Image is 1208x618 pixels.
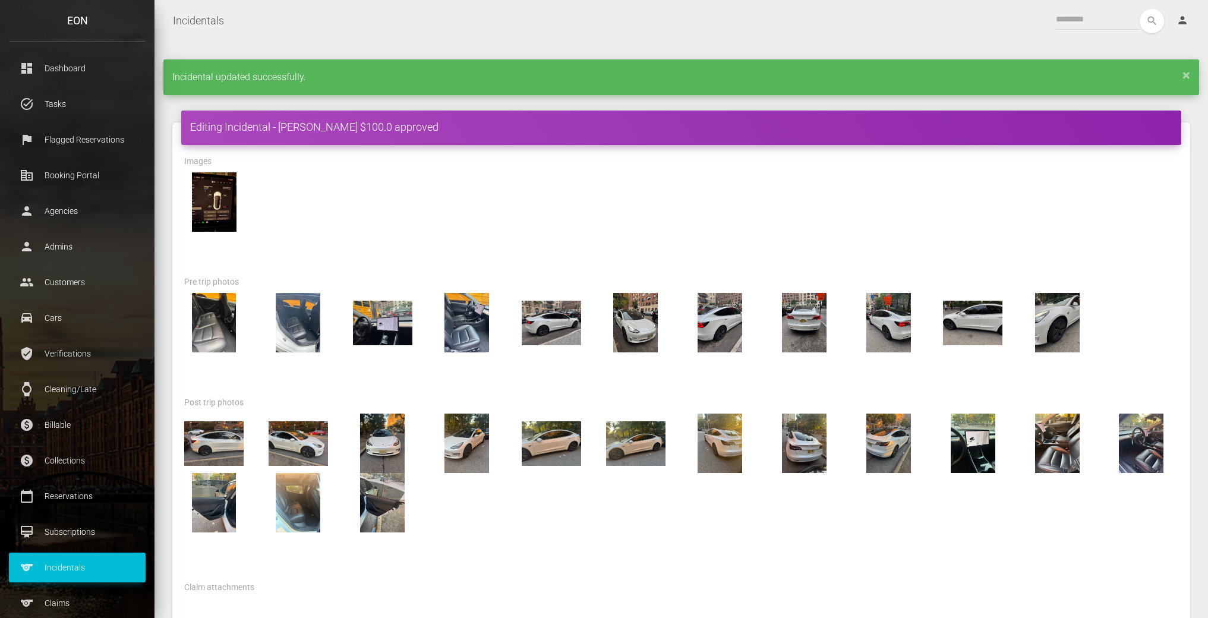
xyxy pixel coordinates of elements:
p: Admins [18,238,137,256]
img: IMG_4316.jpg [606,293,665,352]
p: Dashboard [18,59,137,77]
h4: Editing Incidental - [PERSON_NAME] $100.0 approved [190,119,1172,134]
img: IMG_4673.jpg [184,473,244,532]
div: Incidental updated successfully. [163,59,1199,95]
img: IMG_4676.jpg [269,473,328,532]
a: drive_eta Cars [9,303,146,333]
a: dashboard Dashboard [9,53,146,83]
img: IMG_4682.jpg [522,414,581,473]
label: Claim attachments [184,582,254,594]
p: Subscriptions [18,523,137,541]
img: IMG_4321.jpg [1027,293,1087,352]
p: Tasks [18,95,137,113]
a: person Admins [9,232,146,261]
img: IMG_4324.jpg [269,293,328,352]
img: IMG_4322.jpg [437,293,497,352]
a: watch Cleaning/Late [9,374,146,404]
img: IMG_4684.jpg [690,414,749,473]
p: Cleaning/Late [18,380,137,398]
img: IMG_0449.jpeg [184,172,244,232]
a: person [1168,9,1199,33]
p: Reservations [18,487,137,505]
p: Cars [18,309,137,327]
img: IMG_4670.jpg [1027,414,1087,473]
p: Customers [18,273,137,291]
a: sports Claims [9,588,146,618]
img: IMG_4315.jpg [522,293,581,352]
img: IMG_4320.jpg [943,293,1002,352]
a: paid Collections [9,446,146,475]
a: sports Incidentals [9,553,146,582]
a: Incidentals [173,6,224,36]
i: person [1177,14,1188,26]
img: IMG_4686.jpg [859,414,918,473]
img: IMG_4319.jpg [859,293,918,352]
label: Pre trip photos [184,276,239,288]
p: Collections [18,452,137,469]
a: calendar_today Reservations [9,481,146,511]
img: IMG_4685.jpg [774,414,834,473]
a: people Customers [9,267,146,297]
p: Booking Portal [18,166,137,184]
img: IMG_4680.jpg [353,414,412,473]
p: Billable [18,416,137,434]
img: IMG_4678.jpg [184,414,244,473]
p: Claims [18,594,137,612]
img: IMG_4677.jpg [353,473,412,532]
img: IMG_4681.jpg [437,414,497,473]
a: person Agencies [9,196,146,226]
img: IMG_4318.jpg [774,293,834,352]
a: verified_user Verifications [9,339,146,368]
a: paid Billable [9,410,146,440]
a: card_membership Subscriptions [9,517,146,547]
img: IMG_4671.jpg [943,414,1002,473]
p: Agencies [18,202,137,220]
a: flag Flagged Reservations [9,125,146,154]
label: Images [184,156,212,168]
p: Verifications [18,345,137,362]
img: IMG_4683.jpg [606,414,665,473]
img: IMG_4325.jpg [184,293,244,352]
a: task_alt Tasks [9,89,146,119]
label: Post trip photos [184,397,244,409]
a: corporate_fare Booking Portal [9,160,146,190]
img: IMG_4679.jpg [269,414,328,473]
p: Incidentals [18,559,137,576]
img: IMG_4669.jpg [1112,414,1171,473]
button: search [1140,9,1164,33]
img: IMG_4317.jpg [690,293,749,352]
a: × [1182,71,1190,78]
p: Flagged Reservations [18,131,137,149]
img: IMG_4323.jpg [353,293,412,352]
